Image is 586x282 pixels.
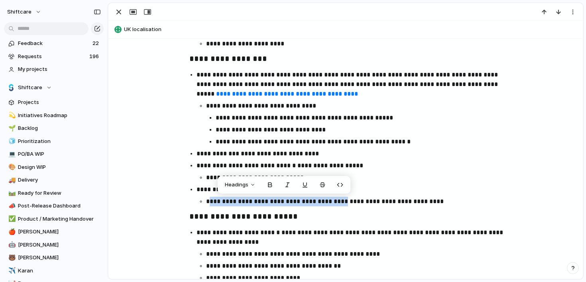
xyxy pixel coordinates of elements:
[18,84,42,92] span: Shiftcare
[8,150,14,159] div: 💻
[7,241,15,249] button: 🤖
[7,176,15,184] button: 🚚
[4,174,104,186] a: 🚚Delivery
[18,150,101,158] span: PO/BA WIP
[4,51,104,63] a: Requests196
[4,239,104,251] a: 🤖[PERSON_NAME]
[18,202,101,210] span: Post-Release Dashboard
[4,213,104,225] a: ✅Product / Marketing Handover
[18,98,101,106] span: Projects
[4,226,104,238] a: 🍎[PERSON_NAME]
[7,124,15,132] button: 🌱
[8,202,14,211] div: 📣
[18,53,87,61] span: Requests
[4,37,104,49] a: Feedback22
[18,189,101,197] span: Ready for Review
[8,227,14,237] div: 🍎
[8,163,14,172] div: 🎨
[124,25,579,33] span: UK localisation
[4,187,104,199] a: 🛤️Ready for Review
[18,112,101,119] span: Initiatives Roadmap
[4,200,104,212] a: 📣Post-Release Dashboard
[4,122,104,134] a: 🌱Backlog
[8,124,14,133] div: 🌱
[220,178,260,191] button: Headings
[8,111,14,120] div: 💫
[112,23,579,36] button: UK localisation
[92,39,100,47] span: 22
[4,110,104,121] a: 💫Initiatives Roadmap
[18,215,101,223] span: Product / Marketing Handover
[18,39,90,47] span: Feedback
[8,240,14,249] div: 🤖
[8,188,14,198] div: 🛤️
[7,215,15,223] button: ✅
[225,181,248,189] span: Headings
[8,266,14,275] div: ✈️
[18,65,101,73] span: My projects
[7,202,15,210] button: 📣
[7,228,15,236] button: 🍎
[4,96,104,108] a: Projects
[18,254,101,262] span: [PERSON_NAME]
[8,214,14,223] div: ✅
[8,253,14,262] div: 🐻
[7,112,15,119] button: 💫
[7,8,31,16] span: shiftcare
[18,241,101,249] span: [PERSON_NAME]
[7,267,15,275] button: ✈️
[7,163,15,171] button: 🎨
[8,137,14,146] div: 🧊
[7,137,15,145] button: 🧊
[18,137,101,145] span: Prioritization
[4,135,104,147] a: 🧊Prioritization
[89,53,100,61] span: 196
[4,252,104,264] a: 🐻[PERSON_NAME]
[4,63,104,75] a: My projects
[7,150,15,158] button: 💻
[4,148,104,160] a: 💻PO/BA WIP
[4,161,104,173] a: 🎨Design WIP
[4,265,104,277] a: ✈️Karan
[18,124,101,132] span: Backlog
[18,267,101,275] span: Karan
[4,82,104,94] button: Shiftcare
[18,228,101,236] span: [PERSON_NAME]
[8,176,14,185] div: 🚚
[7,254,15,262] button: 🐻
[7,189,15,197] button: 🛤️
[18,163,101,171] span: Design WIP
[4,6,45,18] button: shiftcare
[18,176,101,184] span: Delivery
